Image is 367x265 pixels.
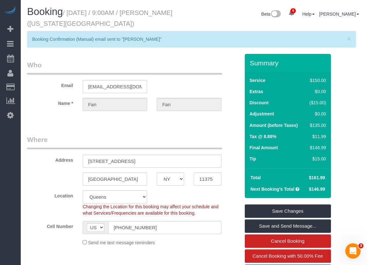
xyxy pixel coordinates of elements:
[27,60,222,75] legend: Who
[22,155,78,163] label: Address
[358,243,363,248] span: 3
[307,88,326,95] div: $0.00
[245,249,331,263] a: Cancel Booking with 50.00% Fee
[307,133,326,140] div: $11.99
[261,11,281,17] a: Beta
[290,8,296,13] span: 6
[22,98,78,107] label: Name *
[345,243,361,259] iframe: Intercom live chat
[250,156,256,162] label: Tip
[32,36,344,42] p: Booking Confirmation (Manual) email sent to "[PERSON_NAME]"
[245,204,331,218] a: Save Changes
[307,122,326,129] div: $135.00
[250,88,263,95] label: Extras
[307,111,326,117] div: $0.00
[245,219,331,233] a: Save and Send Message...
[309,175,325,180] span: $161.99
[22,221,78,230] label: Cell Number
[83,204,218,216] span: Changing the Location for this booking may affect your schedule and what Services/Frequencies are...
[307,99,326,106] div: ($15.00)
[251,175,261,180] strong: Total
[194,173,221,186] input: Zip Code
[27,9,172,27] small: / [DATE] / 9:00AM / [PERSON_NAME] ([US_STATE][GEOGRAPHIC_DATA])
[83,98,147,111] input: First Name
[4,6,17,15] img: Automaid Logo
[27,6,63,17] span: Booking
[83,173,147,186] input: City
[250,99,269,106] label: Discount
[285,6,298,20] a: 6
[157,98,221,111] input: Last Name
[250,111,274,117] label: Adjustment
[270,10,281,18] img: New interface
[309,187,325,192] span: $146.99
[307,156,326,162] div: $15.00
[22,190,78,199] label: Location
[307,144,326,151] div: $146.99
[250,77,266,84] label: Service
[319,11,359,17] a: [PERSON_NAME]
[88,240,155,245] span: Send me text message reminders
[22,80,78,89] label: Email
[27,135,222,149] legend: Where
[250,122,298,129] label: Amount (before Taxes)
[250,59,328,67] h3: Summary
[108,221,221,234] input: Cell Number
[251,187,295,192] strong: Next Booking's Total
[250,133,276,140] label: Tax @ 8.88%
[302,11,315,17] a: Help
[250,144,278,151] label: Final Amount
[347,35,351,42] button: Close
[83,80,147,93] input: Email
[307,77,326,84] div: $150.00
[245,234,331,248] a: Cancel Booking
[347,35,351,42] span: ×
[252,253,323,259] span: Cancel Booking with 50.00% Fee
